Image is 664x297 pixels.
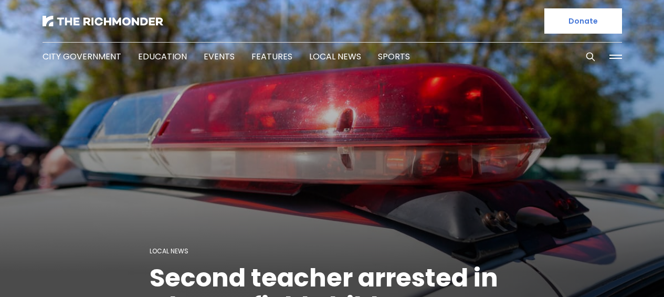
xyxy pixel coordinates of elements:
[43,16,163,26] img: The Richmonder
[309,50,361,63] a: Local News
[378,50,410,63] a: Sports
[544,8,622,34] a: Donate
[138,50,187,63] a: Education
[204,50,235,63] a: Events
[251,50,292,63] a: Features
[150,247,188,255] a: Local News
[583,49,598,65] button: Search this site
[43,50,121,63] a: City Government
